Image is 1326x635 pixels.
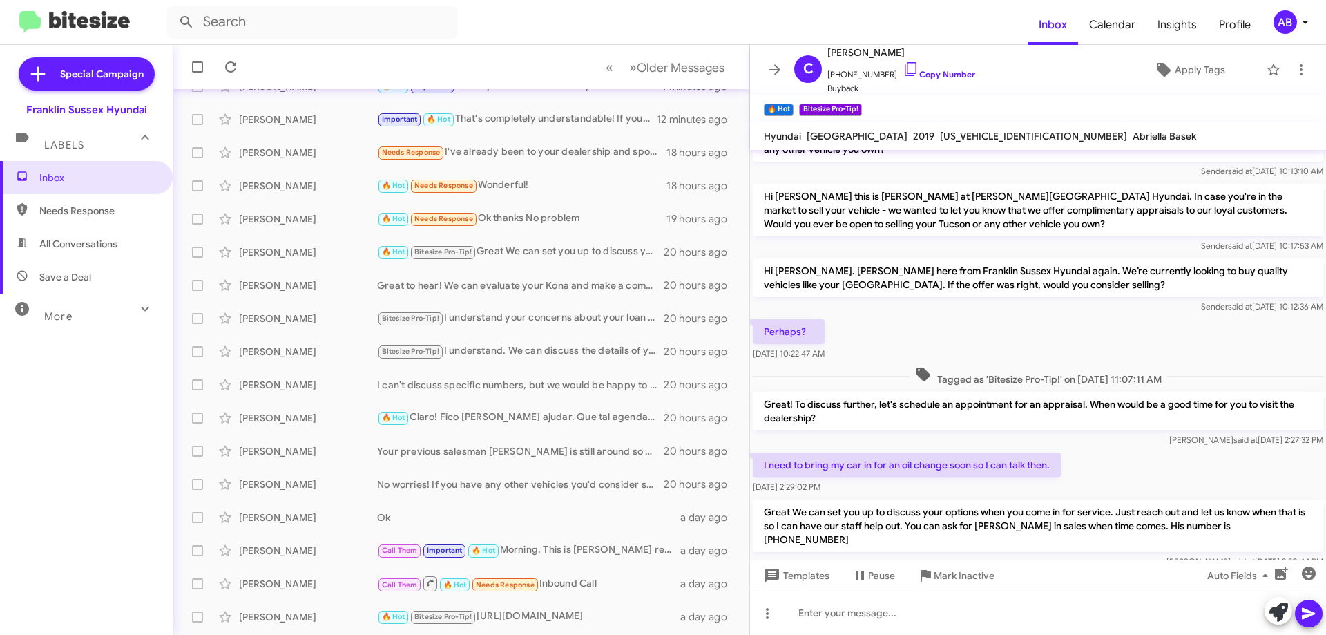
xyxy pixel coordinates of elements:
span: Needs Response [382,148,441,157]
div: 20 hours ago [664,312,738,325]
div: I've already been to your dealership and spoke to [PERSON_NAME] [377,144,666,160]
div: 12 minutes ago [657,113,738,126]
span: Important [427,546,463,555]
div: Claro! Fico [PERSON_NAME] ajudar. Que tal agendar um horário para conversar mais sobre a venda do... [377,410,664,426]
span: Needs Response [414,181,473,190]
span: Pause [868,563,895,588]
div: 20 hours ago [664,378,738,392]
span: [US_VEHICLE_IDENTIFICATION_NUMBER] [940,130,1127,142]
div: Ok thanks No problem [377,211,666,227]
p: Great We can set you up to discuss your options when you come in for service. Just reach out and ... [753,500,1323,552]
div: [PERSON_NAME] [239,411,377,425]
span: Needs Response [414,214,473,223]
p: Perhaps? [753,319,825,344]
div: [PERSON_NAME] [239,511,377,524]
div: [PERSON_NAME] [239,245,377,259]
span: Special Campaign [60,67,144,81]
a: Special Campaign [19,57,155,91]
span: C [803,58,814,80]
span: Call Them [382,546,418,555]
span: 🔥 Hot [382,181,405,190]
span: Hyundai [764,130,801,142]
div: Great to hear! We can evaluate your Kona and make a competitive offer. Let’s schedule a time for ... [377,278,664,292]
span: Sender [DATE] 10:13:10 AM [1201,166,1323,176]
span: [PERSON_NAME] [DATE] 2:30:44 PM [1166,556,1323,567]
button: Previous [597,53,622,82]
div: AB [1274,10,1297,34]
span: [PERSON_NAME] [DATE] 2:27:32 PM [1169,435,1323,445]
div: 20 hours ago [664,278,738,292]
div: [PERSON_NAME] [239,444,377,458]
div: Inbound Call [377,575,680,592]
div: a day ago [680,544,738,558]
span: Templates [761,563,829,588]
div: [URL][DOMAIN_NAME] [377,609,680,625]
span: [GEOGRAPHIC_DATA] [807,130,907,142]
span: Auto Fields [1207,563,1274,588]
span: 2019 [913,130,934,142]
span: Bitesize Pro-Tip! [414,247,472,256]
a: Insights [1146,5,1208,45]
small: 🔥 Hot [764,104,794,116]
button: Next [621,53,733,82]
div: 19 hours ago [666,212,738,226]
p: Great! To discuss further, let's schedule an appointment for an appraisal. When would be a good t... [753,392,1323,430]
span: Mark Inactive [934,563,995,588]
span: [DATE] 10:22:47 AM [753,348,825,359]
div: 20 hours ago [664,477,738,491]
span: [DATE] 2:29:02 PM [753,482,820,492]
button: Pause [840,563,906,588]
div: [PERSON_NAME] [239,278,377,292]
span: » [629,59,637,76]
small: Bitesize Pro-Tip! [799,104,861,116]
div: 18 hours ago [666,146,738,160]
span: « [606,59,613,76]
span: All Conversations [39,237,117,251]
span: [PHONE_NUMBER] [827,61,975,82]
span: Sender [DATE] 10:12:36 AM [1201,301,1323,312]
button: AB [1262,10,1311,34]
span: Bitesize Pro-Tip! [382,347,439,356]
button: Mark Inactive [906,563,1006,588]
span: Inbox [39,171,157,184]
span: Older Messages [637,60,724,75]
span: said at [1228,166,1252,176]
div: Morning. This is [PERSON_NAME] reaching out on behalf of [PERSON_NAME]. Im sure he gave you a roc... [377,542,680,558]
div: [PERSON_NAME] [239,179,377,193]
button: Templates [750,563,840,588]
span: Tagged as 'Bitesize Pro-Tip!' on [DATE] 11:07:11 AM [910,366,1167,386]
div: [PERSON_NAME] [239,212,377,226]
span: 🔥 Hot [382,413,405,422]
div: Wonderful! [377,178,666,193]
div: 20 hours ago [664,245,738,259]
a: Profile [1208,5,1262,45]
span: said at [1228,240,1252,251]
span: 🔥 Hot [382,612,405,621]
span: Needs Response [39,204,157,218]
div: 20 hours ago [664,444,738,458]
div: Ok [377,511,680,524]
p: I need to bring my car in for an oil change soon so I can talk then. [753,453,1061,477]
div: a day ago [680,511,738,524]
div: No worries! If you have any other vehicles you'd consider selling, we'd love to take a look. Woul... [377,477,664,491]
span: 🔥 Hot [382,247,405,256]
div: [PERSON_NAME] [239,146,377,160]
span: said at [1233,435,1258,445]
div: [PERSON_NAME] [239,312,377,325]
div: [PERSON_NAME] [239,544,377,558]
nav: Page navigation example [598,53,733,82]
div: 20 hours ago [664,345,738,359]
div: I understand your concerns about your loan balance. We can evaluate your Durango and see how much... [377,310,664,326]
span: Needs Response [476,580,535,589]
button: Auto Fields [1196,563,1285,588]
div: [PERSON_NAME] [239,577,377,591]
div: [PERSON_NAME] [239,345,377,359]
span: Bitesize Pro-Tip! [382,314,439,323]
a: Calendar [1078,5,1146,45]
a: Inbox [1028,5,1078,45]
div: Franklin Sussex Hyundai [26,103,147,117]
